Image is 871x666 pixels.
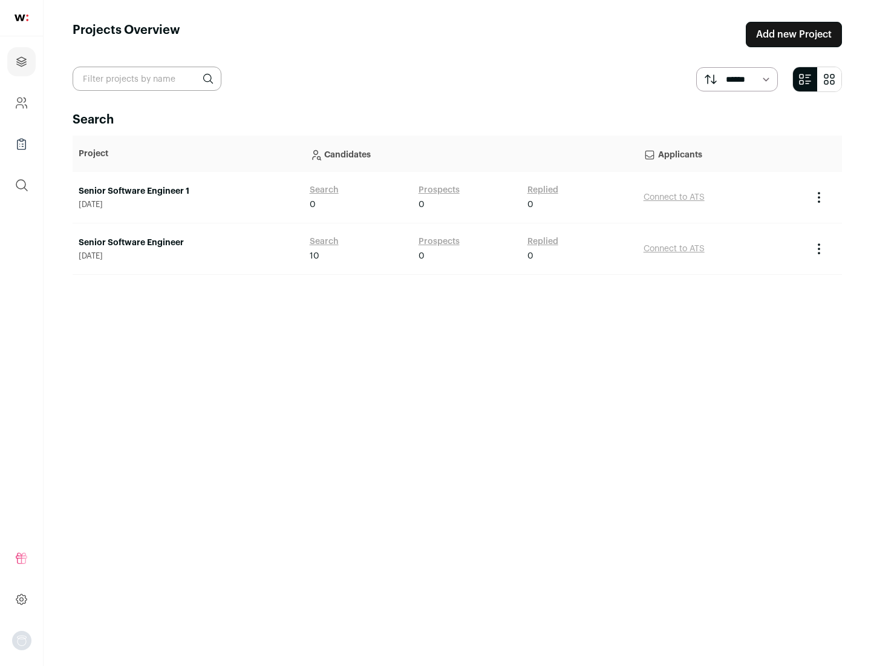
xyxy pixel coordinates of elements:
[527,199,533,211] span: 0
[310,142,631,166] p: Candidates
[12,631,31,650] img: nopic.png
[79,148,298,160] p: Project
[527,250,533,262] span: 0
[7,47,36,76] a: Projects
[419,236,460,248] a: Prospects
[7,130,36,159] a: Company Lists
[12,631,31,650] button: Open dropdown
[644,193,705,202] a: Connect to ATS
[644,142,800,166] p: Applicants
[73,67,221,91] input: Filter projects by name
[644,245,705,253] a: Connect to ATS
[73,22,180,47] h1: Projects Overview
[310,199,316,211] span: 0
[15,15,28,21] img: wellfound-shorthand-0d5821cbd27db2630d0214b213865d53afaa358527fdda9d0ea32b1df1b89c2c.svg
[527,184,558,196] a: Replied
[310,184,339,196] a: Search
[419,184,460,196] a: Prospects
[310,250,319,262] span: 10
[79,237,298,249] a: Senior Software Engineer
[419,199,425,211] span: 0
[73,111,842,128] h2: Search
[79,200,298,209] span: [DATE]
[527,236,558,248] a: Replied
[79,185,298,197] a: Senior Software Engineer 1
[419,250,425,262] span: 0
[812,190,826,205] button: Project Actions
[310,236,339,248] a: Search
[746,22,842,47] a: Add new Project
[79,251,298,261] span: [DATE]
[7,88,36,117] a: Company and ATS Settings
[812,242,826,256] button: Project Actions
